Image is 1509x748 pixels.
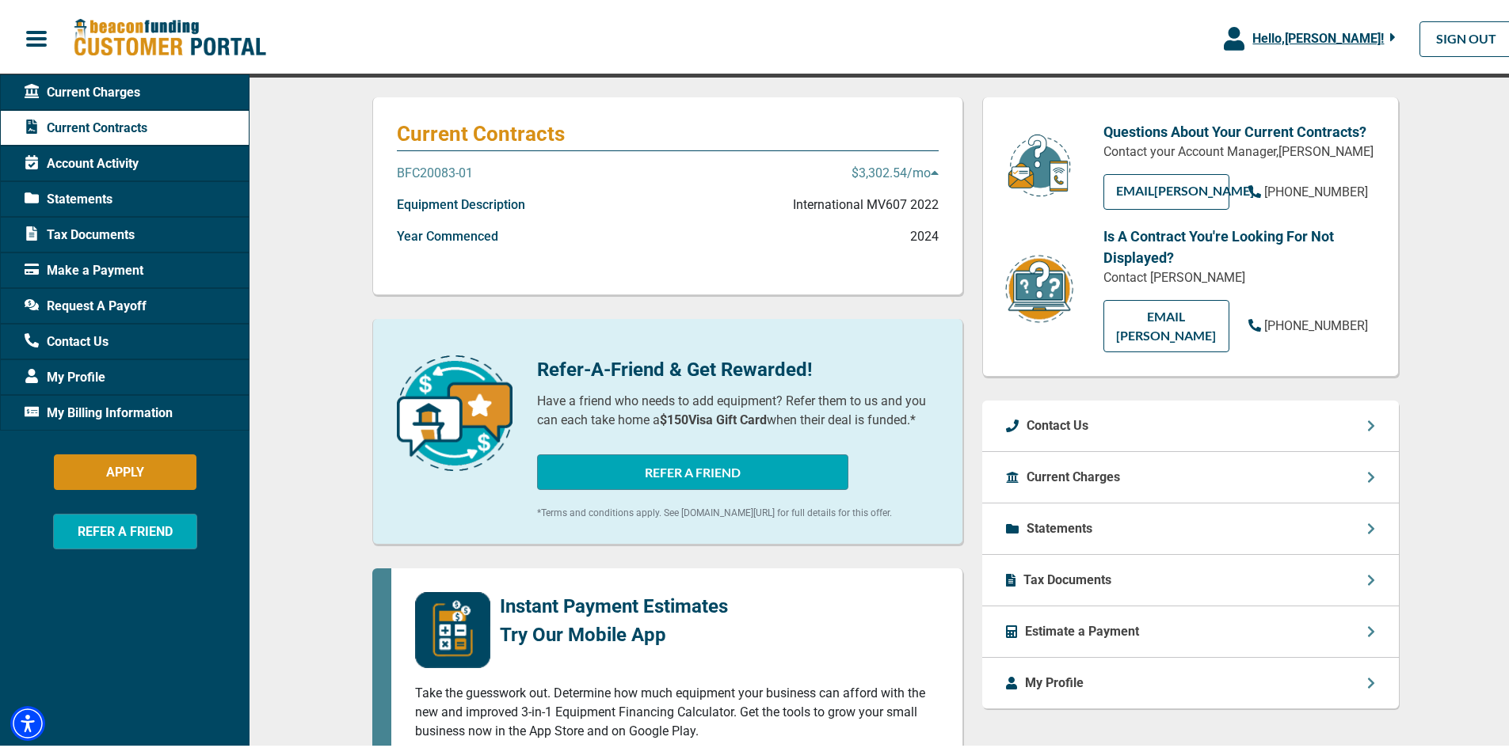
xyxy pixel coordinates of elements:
p: Have a friend who needs to add equipment? Refer them to us and you can each take home a when thei... [537,389,939,427]
button: REFER A FRIEND [53,511,197,546]
p: Contact your Account Manager, [PERSON_NAME] [1103,139,1374,158]
p: BFC20083-01 [397,161,473,180]
p: Current Contracts [397,118,939,143]
p: 2024 [910,224,939,243]
button: APPLY [54,451,196,487]
p: Is A Contract You're Looking For Not Displayed? [1103,222,1374,265]
p: Contact Us [1027,413,1088,432]
b: $150 Visa Gift Card [660,409,767,424]
button: REFER A FRIEND [537,451,848,487]
span: Contact Us [25,329,109,348]
span: Make a Payment [25,258,143,277]
p: International MV607 2022 [793,192,939,211]
span: Current Contracts [25,116,147,135]
span: Tax Documents [25,222,135,241]
p: Current Charges [1027,465,1120,484]
span: My Profile [25,365,105,384]
p: Year Commenced [397,224,498,243]
span: Request A Payoff [25,294,147,313]
a: [PHONE_NUMBER] [1248,180,1368,199]
p: Tax Documents [1023,568,1111,587]
img: contract-icon.png [1004,250,1075,322]
a: EMAIL [PERSON_NAME] [1103,297,1229,349]
img: mobile-app-logo.png [415,589,490,665]
img: refer-a-friend-icon.png [397,352,513,468]
p: Refer-A-Friend & Get Rewarded! [537,352,939,381]
span: Hello, [PERSON_NAME] ! [1252,28,1384,43]
p: Take the guesswork out. Determine how much equipment your business can afford with the new and im... [415,681,939,738]
a: [PHONE_NUMBER] [1248,313,1368,332]
div: Accessibility Menu [10,703,45,738]
span: Current Charges [25,80,140,99]
p: $3,302.54 /mo [852,161,939,180]
p: *Terms and conditions apply. See [DOMAIN_NAME][URL] for full details for this offer. [537,503,939,517]
span: Account Activity [25,151,139,170]
img: customer-service.png [1004,130,1075,196]
p: Estimate a Payment [1025,619,1139,638]
p: My Profile [1025,670,1084,689]
p: Contact [PERSON_NAME] [1103,265,1374,284]
a: EMAIL[PERSON_NAME] [1103,171,1229,207]
span: Statements [25,187,112,206]
p: Instant Payment Estimates [500,589,728,617]
span: [PHONE_NUMBER] [1264,315,1368,330]
span: [PHONE_NUMBER] [1264,181,1368,196]
p: Try Our Mobile App [500,617,728,646]
img: Beacon Funding Customer Portal Logo [73,15,266,55]
p: Questions About Your Current Contracts? [1103,118,1374,139]
p: Statements [1027,516,1092,535]
p: Equipment Description [397,192,525,211]
span: My Billing Information [25,401,173,420]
